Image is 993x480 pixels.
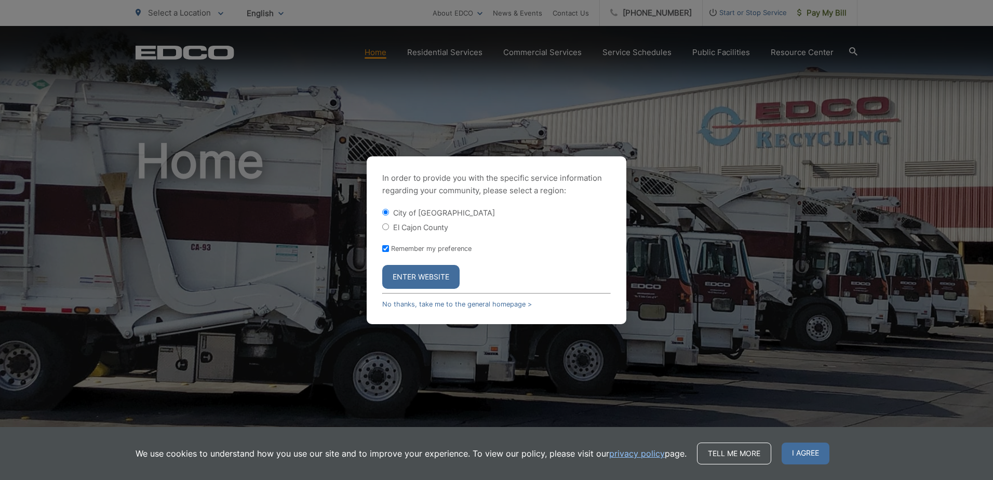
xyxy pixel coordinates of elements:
a: privacy policy [609,447,665,460]
label: El Cajon County [393,223,448,232]
span: I agree [782,443,829,464]
label: City of [GEOGRAPHIC_DATA] [393,208,495,217]
label: Remember my preference [391,245,472,252]
p: We use cookies to understand how you use our site and to improve your experience. To view our pol... [136,447,687,460]
a: No thanks, take me to the general homepage > [382,300,532,308]
a: Tell me more [697,443,771,464]
p: In order to provide you with the specific service information regarding your community, please se... [382,172,611,197]
button: Enter Website [382,265,460,289]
